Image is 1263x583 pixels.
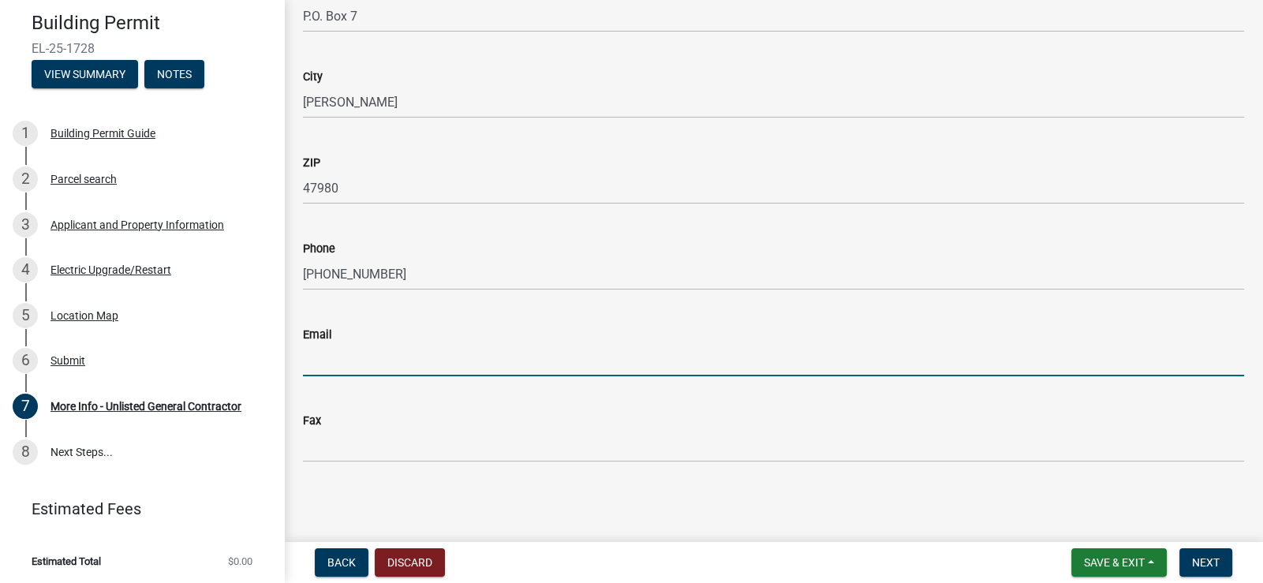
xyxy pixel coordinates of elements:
div: Location Map [50,310,118,321]
div: 8 [13,439,38,465]
label: Email [303,330,332,341]
div: 2 [13,166,38,192]
span: Next [1192,556,1220,569]
div: Parcel search [50,174,117,185]
label: City [303,72,323,83]
wm-modal-confirm: Notes [144,69,204,81]
button: View Summary [32,60,138,88]
wm-modal-confirm: Summary [32,69,138,81]
h4: Building Permit [32,12,271,35]
label: ZIP [303,158,320,169]
span: Save & Exit [1084,556,1145,569]
div: 1 [13,121,38,146]
span: EL-25-1728 [32,41,252,56]
div: 3 [13,212,38,237]
span: $0.00 [228,556,252,566]
div: Submit [50,355,85,366]
label: Fax [303,416,321,427]
div: 6 [13,348,38,373]
span: Back [327,556,356,569]
div: 5 [13,303,38,328]
a: Estimated Fees [13,493,259,525]
button: Notes [144,60,204,88]
button: Next [1179,548,1232,577]
div: More Info - Unlisted General Contractor [50,401,241,412]
button: Back [315,548,368,577]
div: Electric Upgrade/Restart [50,264,171,275]
div: 4 [13,257,38,282]
div: Applicant and Property Information [50,219,224,230]
div: 7 [13,394,38,419]
button: Save & Exit [1071,548,1167,577]
label: Phone [303,244,335,255]
div: Building Permit Guide [50,128,155,139]
span: Estimated Total [32,556,101,566]
button: Discard [375,548,445,577]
